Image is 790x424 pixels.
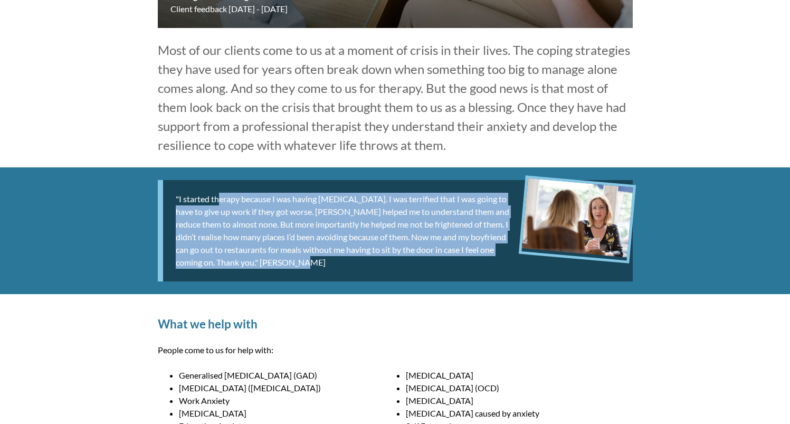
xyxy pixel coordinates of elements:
[179,394,406,407] li: Work Anxiety
[158,180,633,281] div: "I started therapy because I was having [MEDICAL_DATA]. I was terrified that I was going to have ...
[406,382,633,394] li: [MEDICAL_DATA] (OCD)
[158,41,633,155] p: Most of our clients come to us at a moment of crisis in their lives. The coping strategies they h...
[158,317,633,331] h2: What we help with
[406,407,633,420] li: [MEDICAL_DATA] caused by anxiety
[406,369,633,382] li: [MEDICAL_DATA]
[521,178,633,258] img: Friends talking
[179,407,406,420] li: [MEDICAL_DATA]
[406,394,633,407] li: [MEDICAL_DATA]
[158,344,633,356] p: People come to us for help with:
[179,382,406,394] li: [MEDICAL_DATA] ([MEDICAL_DATA])
[179,369,406,382] li: Generalised [MEDICAL_DATA] (GAD)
